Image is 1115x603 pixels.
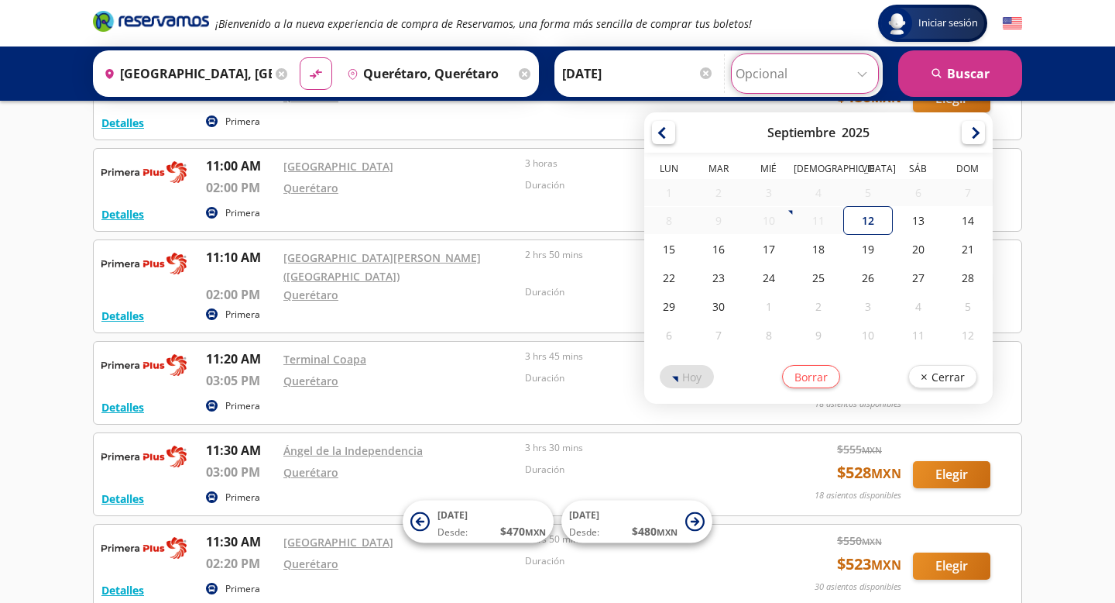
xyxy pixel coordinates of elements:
[942,162,992,179] th: Domingo
[206,463,276,481] p: 03:00 PM
[101,582,144,598] button: Detalles
[225,491,260,505] p: Primera
[942,235,992,264] div: 21-Sep-25
[644,162,694,179] th: Lunes
[907,365,976,388] button: Cerrar
[893,179,942,206] div: 06-Sep-25
[437,525,468,539] span: Desde:
[525,350,759,364] p: 3 hrs 45 mins
[644,264,694,292] div: 22-Sep-25
[942,292,992,321] div: 05-Oct-25
[283,374,338,388] a: Querétaro
[283,465,338,480] a: Querétaro
[893,162,942,179] th: Sábado
[341,54,515,93] input: Buscar Destino
[525,285,759,299] p: Duración
[843,162,893,179] th: Viernes
[283,159,393,174] a: [GEOGRAPHIC_DATA]
[101,115,144,131] button: Detalles
[898,50,1022,97] button: Buscar
[644,235,694,264] div: 15-Sep-25
[525,526,546,538] small: MXN
[101,491,144,507] button: Detalles
[843,264,893,292] div: 26-Sep-25
[225,582,260,596] p: Primera
[743,235,793,264] div: 17-Sep-25
[743,179,793,206] div: 03-Sep-25
[736,54,874,93] input: Opcional
[657,526,678,538] small: MXN
[893,321,942,350] div: 11-Oct-25
[743,292,793,321] div: 01-Oct-25
[793,207,842,234] div: 11-Sep-25
[98,54,272,93] input: Buscar Origen
[694,162,743,179] th: Martes
[743,321,793,350] div: 08-Oct-25
[793,321,842,350] div: 09-Oct-25
[843,321,893,350] div: 10-Oct-25
[206,554,276,573] p: 02:20 PM
[893,264,942,292] div: 27-Sep-25
[743,207,793,234] div: 10-Sep-25
[644,321,694,350] div: 06-Oct-25
[206,157,276,175] p: 11:00 AM
[862,536,882,547] small: MXN
[893,235,942,264] div: 20-Sep-25
[101,206,144,222] button: Detalles
[525,371,759,385] p: Duración
[206,178,276,197] p: 02:00 PM
[793,162,842,179] th: Jueves
[93,9,209,37] a: Brand Logo
[569,508,599,522] span: [DATE]
[101,441,187,472] img: RESERVAMOS
[644,179,694,206] div: 01-Sep-25
[837,441,882,457] span: $ 555
[206,371,276,390] p: 03:05 PM
[767,124,835,141] div: Septiembre
[942,206,992,235] div: 14-Sep-25
[283,89,338,104] a: Querétaro
[793,292,842,321] div: 02-Oct-25
[694,235,743,264] div: 16-Sep-25
[837,553,901,576] span: $ 523
[569,525,599,539] span: Desde:
[206,285,276,304] p: 02:00 PM
[562,54,714,93] input: Elegir Fecha
[283,443,423,458] a: Ángel de la Independencia
[101,399,144,415] button: Detalles
[694,264,743,292] div: 23-Sep-25
[225,399,260,413] p: Primera
[101,350,187,381] img: RESERVAMOS
[225,308,260,322] p: Primera
[942,264,992,292] div: 28-Sep-25
[815,489,901,502] p: 18 asientos disponibles
[843,235,893,264] div: 19-Sep-25
[525,248,759,262] p: 2 hrs 50 mins
[101,248,187,279] img: RESERVAMOS
[781,365,839,388] button: Borrar
[215,16,752,31] em: ¡Bienvenido a la nueva experiencia de compra de Reservamos, una forma más sencilla de comprar tus...
[871,465,901,482] small: MXN
[815,581,901,594] p: 30 asientos disponibles
[283,288,338,302] a: Querétaro
[101,308,144,324] button: Detalles
[837,532,882,549] span: $ 550
[793,179,842,206] div: 04-Sep-25
[893,206,942,235] div: 13-Sep-25
[743,162,793,179] th: Miércoles
[403,501,554,543] button: [DATE]Desde:$470MXN
[283,250,481,284] a: [GEOGRAPHIC_DATA][PERSON_NAME] ([GEOGRAPHIC_DATA])
[437,508,468,522] span: [DATE]
[283,556,338,571] a: Querétaro
[743,264,793,292] div: 24-Sep-25
[93,9,209,33] i: Brand Logo
[942,179,992,206] div: 07-Sep-25
[660,365,714,388] button: Hoy
[694,207,743,234] div: 09-Sep-25
[101,532,187,563] img: RESERVAMOS
[913,553,990,580] button: Elegir
[525,178,759,192] p: Duración
[632,523,678,539] span: $ 480
[893,292,942,321] div: 04-Oct-25
[206,350,276,368] p: 11:20 AM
